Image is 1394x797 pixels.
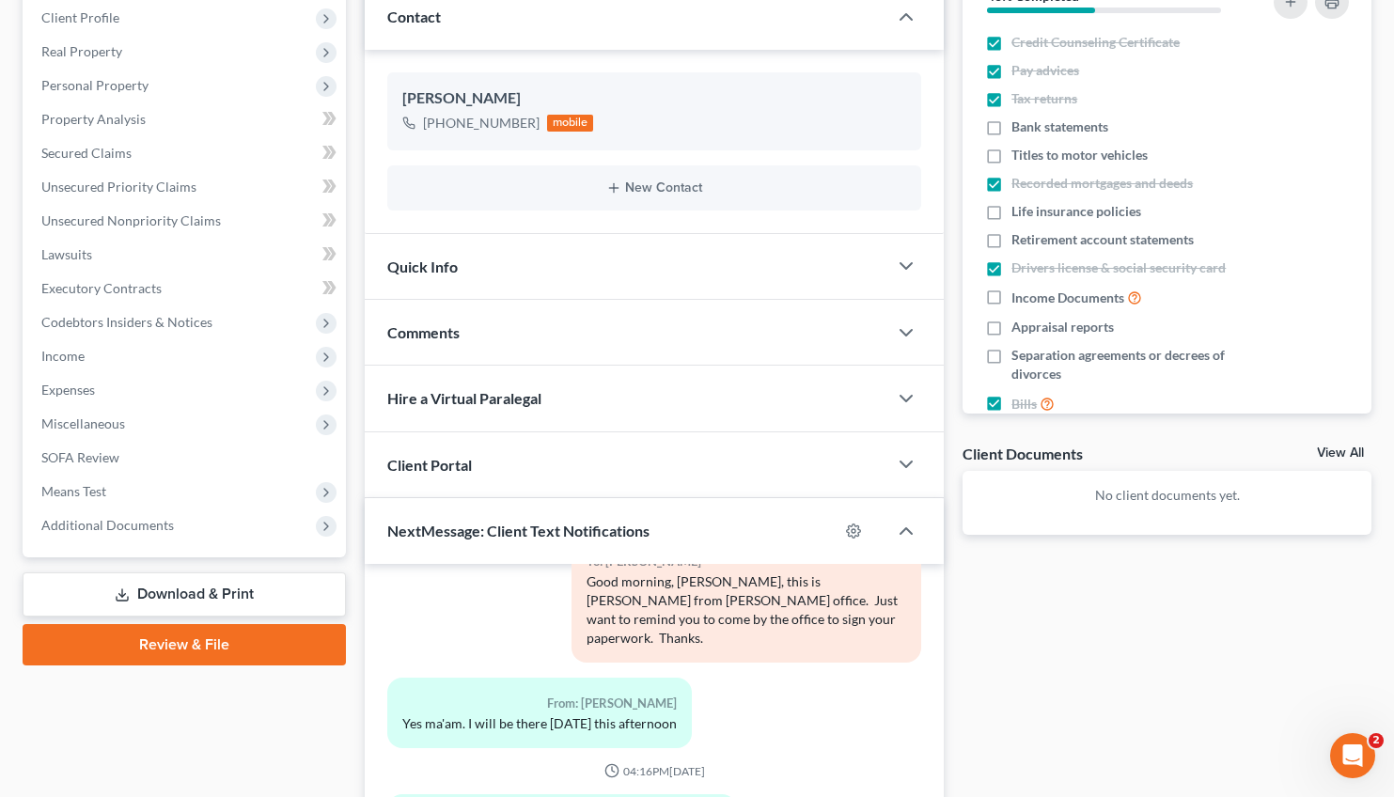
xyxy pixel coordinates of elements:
[978,486,1356,505] p: No client documents yet.
[387,389,541,407] span: Hire a Virtual Paralegal
[41,246,92,262] span: Lawsuits
[387,258,458,275] span: Quick Info
[41,348,85,364] span: Income
[41,517,174,533] span: Additional Documents
[402,714,677,733] div: Yes ma'am. I will be there [DATE] this afternoon
[41,179,196,195] span: Unsecured Priority Claims
[41,415,125,431] span: Miscellaneous
[1011,202,1141,221] span: Life insurance policies
[963,444,1083,463] div: Client Documents
[1369,733,1384,748] span: 2
[41,145,132,161] span: Secured Claims
[1011,395,1037,414] span: Bills
[387,763,922,779] div: 04:16PM[DATE]
[387,456,472,474] span: Client Portal
[41,111,146,127] span: Property Analysis
[41,483,106,499] span: Means Test
[402,87,907,110] div: [PERSON_NAME]
[1011,258,1226,277] span: Drivers license & social security card
[26,136,346,170] a: Secured Claims
[387,522,650,539] span: NextMessage: Client Text Notifications
[41,9,119,25] span: Client Profile
[423,114,540,133] div: [PHONE_NUMBER]
[387,8,441,25] span: Contact
[26,441,346,475] a: SOFA Review
[402,693,677,714] div: From: [PERSON_NAME]
[1011,289,1124,307] span: Income Documents
[402,180,907,195] button: New Contact
[1011,89,1077,108] span: Tax returns
[1011,61,1079,80] span: Pay advices
[41,43,122,59] span: Real Property
[26,102,346,136] a: Property Analysis
[1011,230,1194,249] span: Retirement account statements
[23,572,346,617] a: Download & Print
[26,170,346,204] a: Unsecured Priority Claims
[41,77,149,93] span: Personal Property
[41,382,95,398] span: Expenses
[41,449,119,465] span: SOFA Review
[547,115,594,132] div: mobile
[26,272,346,305] a: Executory Contracts
[41,280,162,296] span: Executory Contracts
[1011,117,1108,136] span: Bank statements
[1011,346,1253,383] span: Separation agreements or decrees of divorces
[23,624,346,665] a: Review & File
[41,314,212,330] span: Codebtors Insiders & Notices
[1011,33,1180,52] span: Credit Counseling Certificate
[1011,318,1114,336] span: Appraisal reports
[1011,174,1193,193] span: Recorded mortgages and deeds
[41,212,221,228] span: Unsecured Nonpriority Claims
[1330,733,1375,778] iframe: Intercom live chat
[387,323,460,341] span: Comments
[1317,446,1364,460] a: View All
[26,204,346,238] a: Unsecured Nonpriority Claims
[1011,146,1148,164] span: Titles to motor vehicles
[26,238,346,272] a: Lawsuits
[587,572,906,648] div: Good morning, [PERSON_NAME], this is [PERSON_NAME] from [PERSON_NAME] office. Just want to remind...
